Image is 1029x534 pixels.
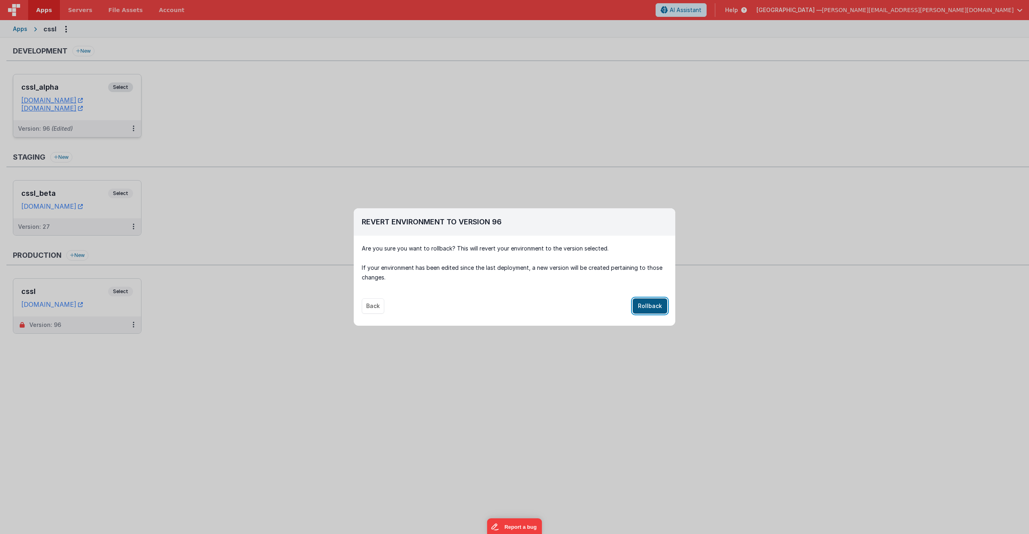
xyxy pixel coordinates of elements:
[633,298,667,314] button: Rollback
[362,298,384,314] button: Back
[362,244,667,253] p: Are you sure you want to rollback? This will revert your environment to the version selected.
[362,263,667,282] p: If your environment has been edited since the last deployment, a new version will be created pert...
[362,216,667,228] h2: Revert Environment To Version 96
